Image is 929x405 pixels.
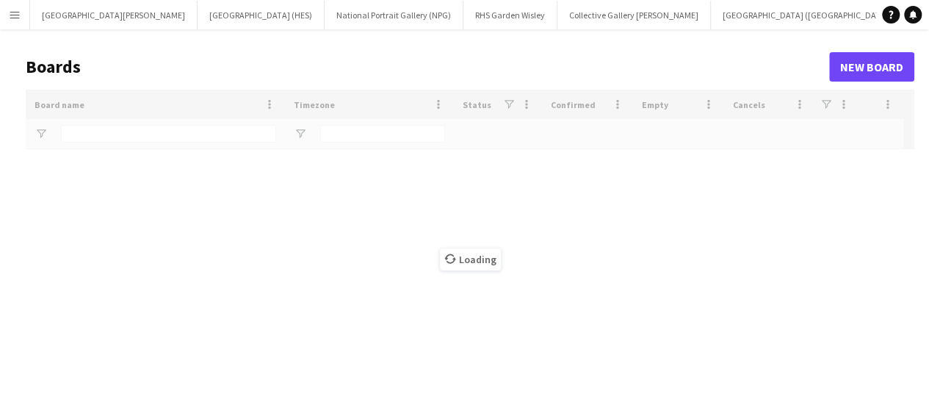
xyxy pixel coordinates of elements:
span: Loading [440,248,501,270]
h1: Boards [26,56,829,78]
button: RHS Garden Wisley [463,1,557,29]
button: [GEOGRAPHIC_DATA] (HES) [198,1,325,29]
button: [GEOGRAPHIC_DATA] ([GEOGRAPHIC_DATA]) [711,1,904,29]
a: New Board [829,52,914,82]
button: National Portrait Gallery (NPG) [325,1,463,29]
button: Collective Gallery [PERSON_NAME] [557,1,711,29]
button: [GEOGRAPHIC_DATA][PERSON_NAME] [30,1,198,29]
